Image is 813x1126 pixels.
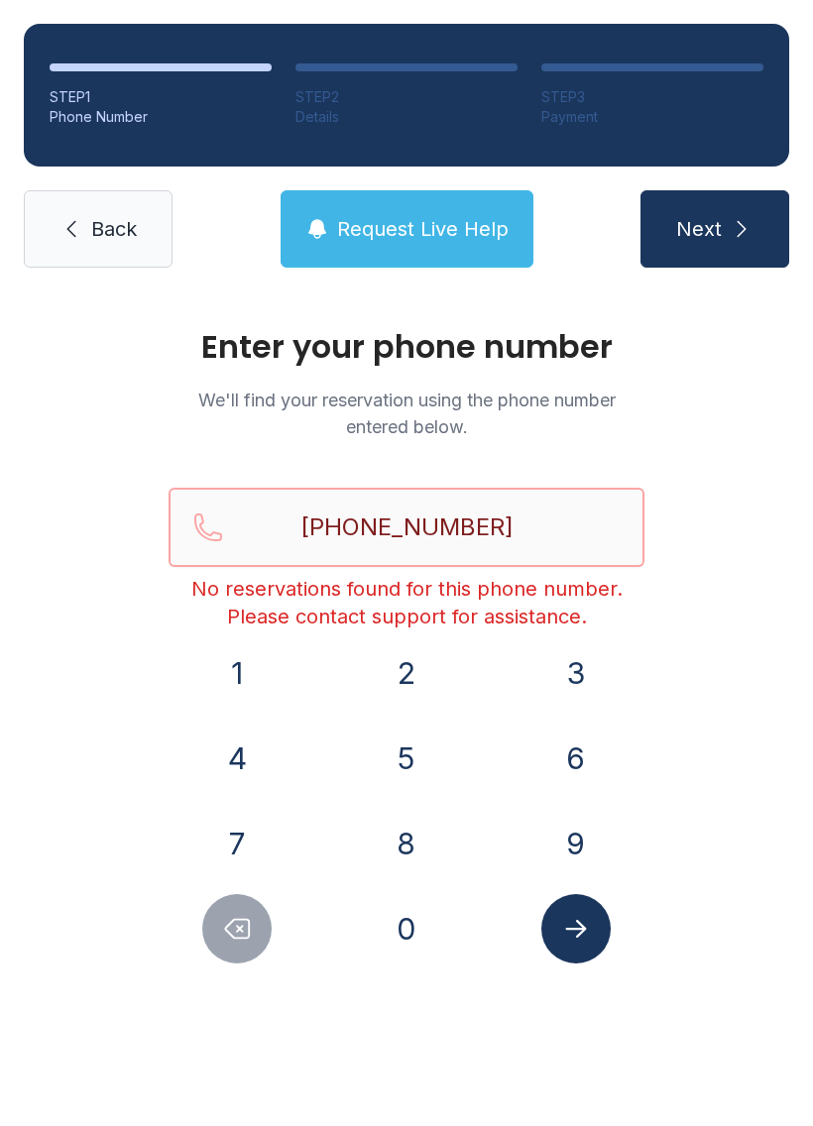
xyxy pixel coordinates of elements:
button: 9 [541,809,611,878]
button: 4 [202,724,272,793]
button: 0 [372,894,441,963]
button: 5 [372,724,441,793]
button: Delete number [202,894,272,963]
button: 7 [202,809,272,878]
h1: Enter your phone number [169,331,644,363]
button: 3 [541,638,611,708]
div: STEP 3 [541,87,763,107]
button: 1 [202,638,272,708]
div: Phone Number [50,107,272,127]
div: STEP 1 [50,87,272,107]
p: We'll find your reservation using the phone number entered below. [169,387,644,440]
button: 6 [541,724,611,793]
div: No reservations found for this phone number. Please contact support for assistance. [169,575,644,630]
span: Request Live Help [337,215,509,243]
span: Back [91,215,137,243]
button: Submit lookup form [541,894,611,963]
button: 2 [372,638,441,708]
button: 8 [372,809,441,878]
input: Reservation phone number [169,488,644,567]
div: Payment [541,107,763,127]
span: Next [676,215,722,243]
div: Details [295,107,518,127]
div: STEP 2 [295,87,518,107]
